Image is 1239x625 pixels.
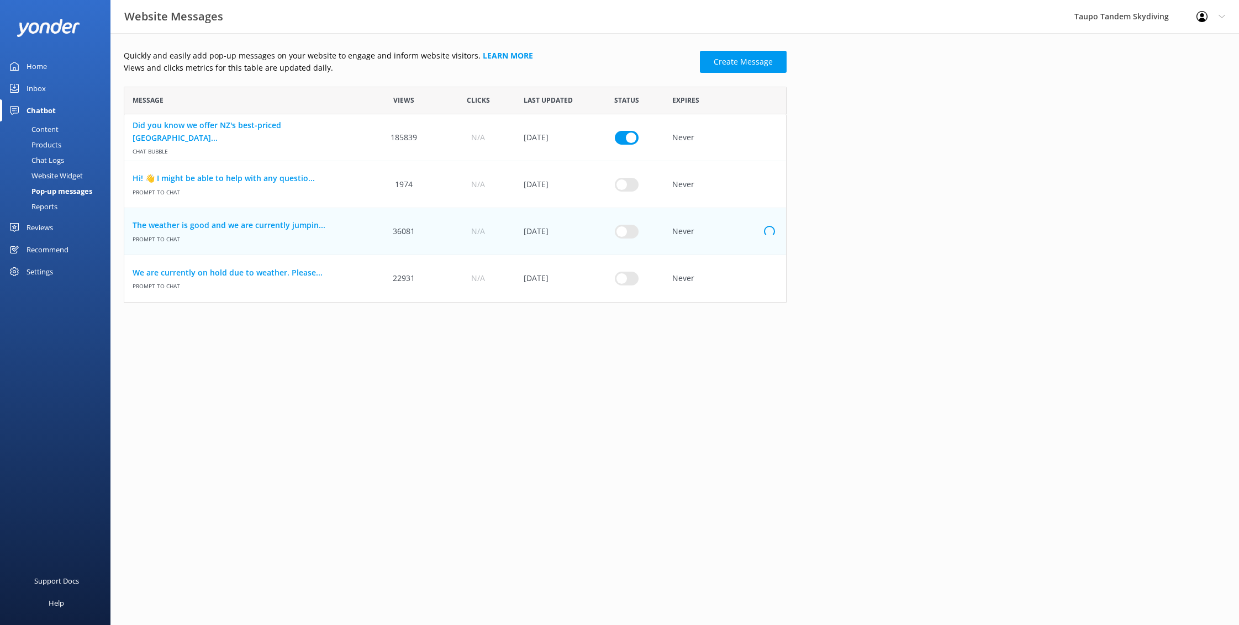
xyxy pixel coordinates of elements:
[133,172,358,184] a: Hi! 👋 I might be able to help with any questio...
[614,95,639,105] span: Status
[7,152,110,168] a: Chat Logs
[133,184,358,196] span: Prompt to Chat
[27,55,47,77] div: Home
[27,77,46,99] div: Inbox
[7,183,92,199] div: Pop-up messages
[124,114,787,302] div: grid
[483,50,533,61] a: Learn more
[7,137,110,152] a: Products
[672,95,699,105] span: Expires
[515,114,589,161] div: 30 Jan 2025
[664,255,786,302] div: Never
[124,8,223,25] h3: Website Messages
[124,50,693,62] p: Quickly and easily add pop-up messages on your website to engage and inform website visitors.
[17,19,80,37] img: yonder-white-logo.png
[471,131,485,144] span: N/A
[664,208,786,255] div: Never
[7,152,64,168] div: Chat Logs
[133,95,164,105] span: Message
[367,161,441,208] div: 1974
[133,231,358,243] span: Prompt to Chat
[7,121,110,137] a: Content
[393,95,414,105] span: Views
[27,239,68,261] div: Recommend
[49,592,64,614] div: Help
[367,114,441,161] div: 185839
[124,62,693,74] p: Views and clicks metrics for this table are updated daily.
[124,208,787,255] div: row
[124,161,787,208] div: row
[7,168,110,183] a: Website Widget
[471,178,485,190] span: N/A
[367,208,441,255] div: 36081
[7,199,110,214] a: Reports
[7,137,61,152] div: Products
[471,225,485,237] span: N/A
[664,161,786,208] div: Never
[700,51,787,73] a: Create Message
[467,95,490,105] span: Clicks
[515,161,589,208] div: 07 May 2025
[7,121,59,137] div: Content
[133,279,358,290] span: Prompt to Chat
[133,219,358,231] a: The weather is good and we are currently jumpin...
[27,99,56,121] div: Chatbot
[133,267,358,279] a: We are currently on hold due to weather. Please...
[7,168,83,183] div: Website Widget
[515,208,589,255] div: 03 Sep 2025
[664,114,786,161] div: Never
[7,183,110,199] a: Pop-up messages
[124,114,787,161] div: row
[133,119,358,144] a: Did you know we offer NZ's best-priced [GEOGRAPHIC_DATA]...
[27,261,53,283] div: Settings
[515,255,589,302] div: 03 Sep 2025
[34,570,79,592] div: Support Docs
[367,255,441,302] div: 22931
[27,216,53,239] div: Reviews
[124,255,787,302] div: row
[133,144,358,156] span: Chat bubble
[524,95,573,105] span: Last updated
[7,199,57,214] div: Reports
[471,272,485,284] span: N/A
